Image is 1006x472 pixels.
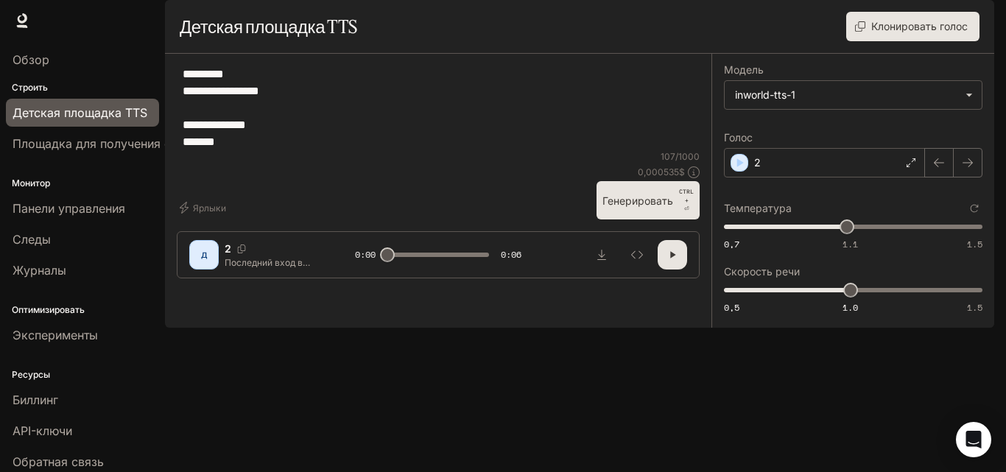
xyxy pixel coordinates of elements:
button: Скачать аудио [587,240,616,270]
font: 0,000535 [638,166,679,177]
font: 2 [754,156,761,169]
button: ГенерироватьCTRL +⏎ [597,181,700,219]
font: 1000 [678,151,700,162]
font: 0:00 [355,248,376,261]
font: / [675,151,678,162]
font: CTRL + [679,188,694,204]
button: Ярлыки [177,196,232,219]
font: Скорость речи [724,265,800,278]
font: 1.5 [967,238,982,250]
font: Детская площадка TTS [180,15,357,38]
font: Д [201,250,208,259]
div: Открытый Интерком Мессенджер [956,422,991,457]
font: 1.5 [967,301,982,314]
font: $ [679,166,685,177]
font: Модель [724,63,764,76]
font: 0,7 [724,238,739,250]
button: Клонировать голос [846,12,979,41]
font: 0:06 [501,248,521,261]
font: 1.1 [843,238,858,250]
font: 0,5 [724,301,739,314]
font: ⏎ [684,205,689,212]
button: Копировать голосовой идентификатор [231,244,252,253]
font: Ярлыки [193,202,226,214]
font: 1.0 [843,301,858,314]
button: Осмотреть [622,240,652,270]
font: Клонировать голос [871,20,968,32]
font: Голос [724,131,753,144]
font: Последний вход в систему был зарегистрирован на устройстве с его же личным идентификатором. [225,257,313,331]
font: inworld-tts-1 [735,88,795,101]
button: Сбросить к настройкам по умолчанию [966,200,982,216]
font: Генерировать [602,194,673,207]
div: inworld-tts-1 [725,81,982,109]
font: 107 [661,151,675,162]
font: Температура [724,202,792,214]
font: 2 [225,242,231,255]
